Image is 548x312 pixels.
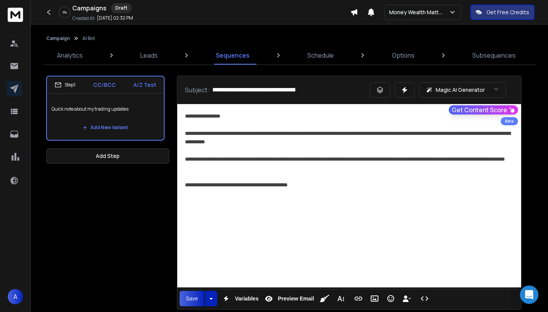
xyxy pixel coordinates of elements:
[307,51,334,60] p: Schedule
[392,51,415,60] p: Options
[233,295,260,302] span: Variables
[52,46,87,65] a: Analytics
[400,291,414,306] button: Insert Unsubscribe Link
[417,291,432,306] button: Code View
[72,15,95,22] p: Created At:
[333,291,348,306] button: More Text
[367,291,382,306] button: Insert Image (⌘P)
[77,120,134,135] button: Add New Variant
[449,105,518,115] button: Get Content Score
[389,8,449,16] p: Money Wealth Matters
[8,289,23,304] button: A
[419,82,506,98] button: Magic AI Generator
[140,51,158,60] p: Leads
[262,291,315,306] button: Preview Email
[46,35,70,41] button: Campaign
[136,46,162,65] a: Leads
[520,285,538,304] div: Open Intercom Messenger
[72,3,107,13] h1: Campaigns
[82,35,95,41] p: AI Bot
[63,10,67,15] p: 0 %
[55,81,75,88] div: Step 1
[470,5,535,20] button: Get Free Credits
[216,51,250,60] p: Sequences
[468,46,520,65] a: Subsequences
[486,8,529,16] p: Get Free Credits
[111,3,132,13] div: Draft
[180,291,204,306] button: Save
[46,148,169,164] button: Add Step
[472,51,516,60] p: Subsequences
[46,76,165,141] li: Step1CC/BCCA/Z Test​Quick note about my trading updatesAdd New Variant
[303,46,338,65] a: Schedule
[351,291,366,306] button: Insert Link (⌘K)
[276,295,315,302] span: Preview Email
[133,81,156,89] p: A/Z Test
[436,86,485,94] p: Magic AI Generator
[219,291,260,306] button: Variables
[185,85,209,95] p: Subject:
[211,46,254,65] a: Sequences
[93,81,116,89] p: CC/BCC
[57,51,83,60] p: Analytics
[383,291,398,306] button: Emoticons
[501,117,518,125] div: Beta
[97,15,133,21] p: [DATE] 02:32 PM
[52,98,159,120] p: ​Quick note about my trading updates
[317,291,332,306] button: Clean HTML
[387,46,419,65] a: Options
